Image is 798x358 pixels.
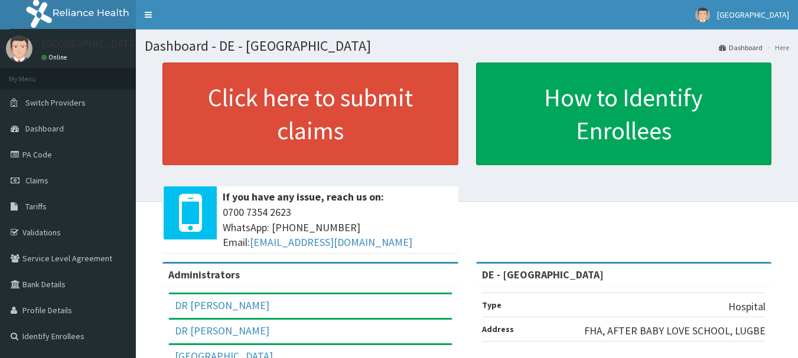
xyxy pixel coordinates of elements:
strong: DE - [GEOGRAPHIC_DATA] [482,268,604,281]
span: 0700 7354 2623 WhatsApp: [PHONE_NUMBER] Email: [223,205,452,250]
span: Switch Providers [25,97,86,108]
h1: Dashboard - DE - [GEOGRAPHIC_DATA] [145,38,789,54]
a: DR [PERSON_NAME] [175,324,269,337]
a: Click here to submit claims [162,63,458,165]
a: How to Identify Enrollees [476,63,772,165]
span: [GEOGRAPHIC_DATA] [717,9,789,20]
p: FHA, AFTER BABY LOVE SCHOOL, LUGBE [584,323,766,339]
a: DR [PERSON_NAME] [175,298,269,312]
a: Online [41,53,70,61]
li: Here [764,42,789,52]
img: User Image [695,8,710,22]
span: Tariffs [25,201,47,212]
p: Hospital [728,299,766,314]
a: Dashboard [719,42,763,52]
img: User Image [6,35,32,62]
span: Dashboard [25,123,64,134]
a: [EMAIL_ADDRESS][DOMAIN_NAME] [250,235,412,249]
p: [GEOGRAPHIC_DATA] [41,38,139,49]
b: Administrators [168,268,240,281]
b: If you have any issue, reach us on: [223,190,384,203]
b: Address [482,324,514,334]
b: Type [482,300,501,310]
span: Claims [25,175,48,186]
